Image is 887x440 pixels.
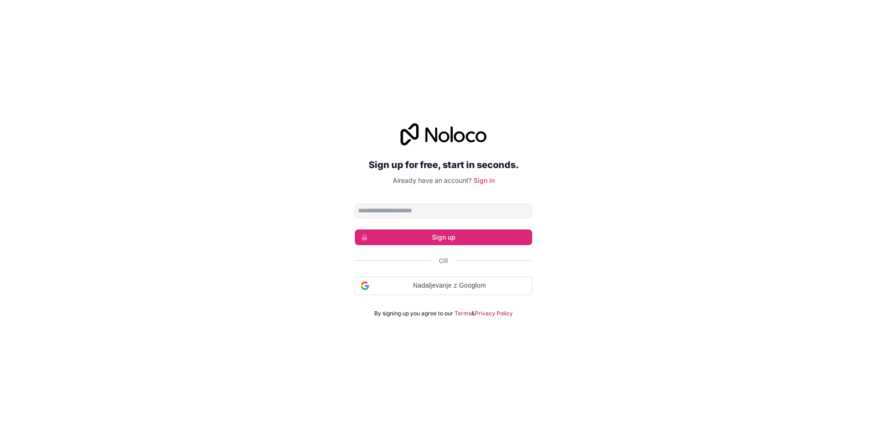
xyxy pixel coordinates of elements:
[439,256,448,265] span: Or
[455,310,471,317] a: Terms
[393,176,472,184] span: Already have an account?
[373,281,526,290] span: Nadaljevanje z Googlom
[355,204,532,218] input: Email address
[355,229,532,245] button: Sign up
[474,176,495,184] a: Sign in
[374,310,453,317] span: By signing up you agree to our
[475,310,513,317] a: Privacy Policy
[355,157,532,173] h2: Sign up for free, start in seconds.
[355,277,532,295] div: Nadaljevanje z Googlom
[471,310,475,317] span: &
